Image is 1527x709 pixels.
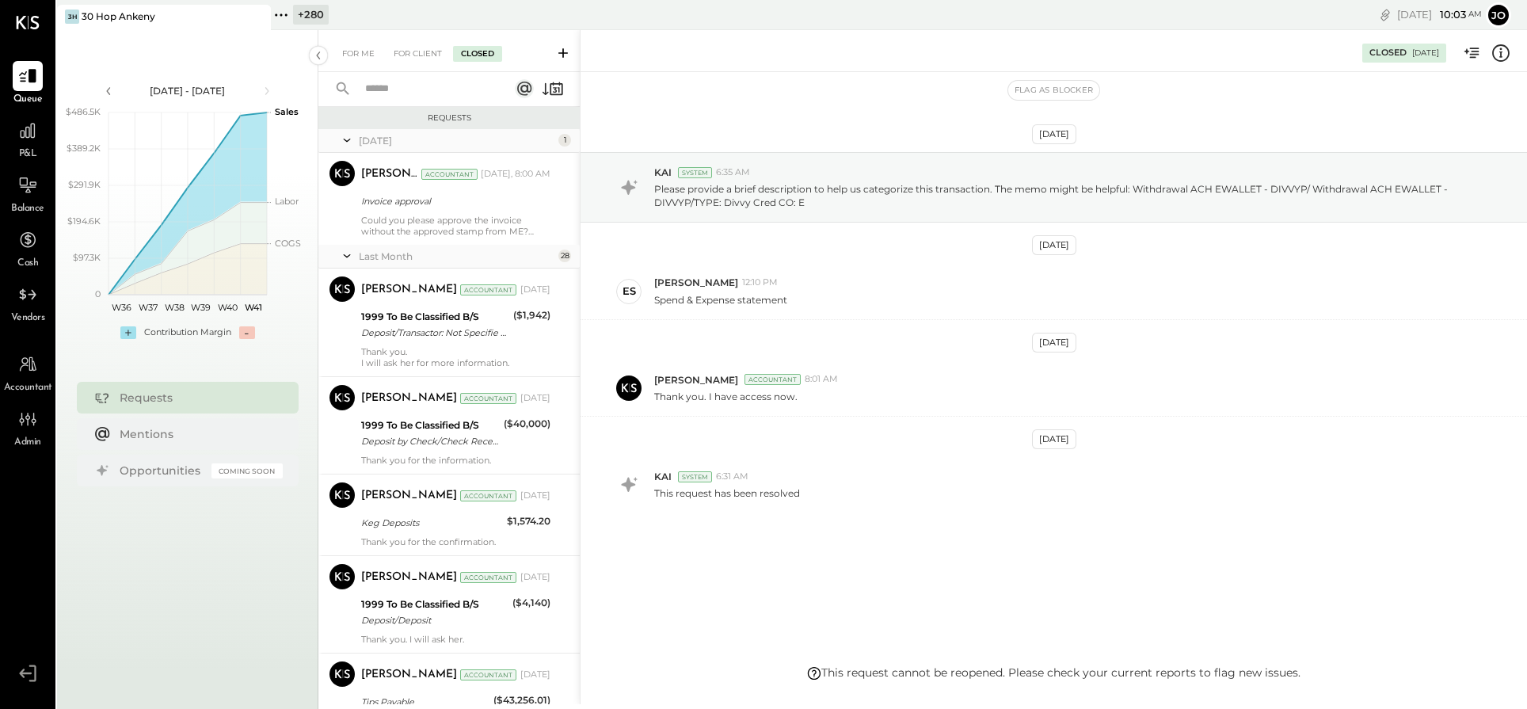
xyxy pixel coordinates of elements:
[361,597,508,612] div: 1999 To Be Classified B/S
[82,10,155,23] div: 30 Hop Ankeny
[507,513,550,529] div: $1,574.20
[120,326,136,339] div: +
[275,238,301,249] text: COGS
[11,311,45,326] span: Vendors
[805,373,838,386] span: 8:01 AM
[1412,48,1439,59] div: [DATE]
[742,276,778,289] span: 12:10 PM
[481,168,550,181] div: [DATE], 8:00 AM
[13,93,43,107] span: Queue
[453,46,502,62] div: Closed
[245,302,262,313] text: W41
[654,166,672,179] span: KAI
[112,302,131,313] text: W36
[361,488,457,504] div: [PERSON_NAME]
[558,134,571,147] div: 1
[520,392,550,405] div: [DATE]
[520,490,550,502] div: [DATE]
[361,215,550,237] div: Could you please approve the invoice without the approved stamp from ME?
[1,61,55,107] a: Queue
[361,282,457,298] div: [PERSON_NAME]
[217,302,237,313] text: W40
[1,280,55,326] a: Vendors
[1486,2,1511,28] button: Jo
[520,284,550,296] div: [DATE]
[460,572,516,583] div: Accountant
[95,288,101,299] text: 0
[716,471,748,483] span: 6:31 AM
[144,326,231,339] div: Contribution Margin
[1032,235,1076,255] div: [DATE]
[1032,333,1076,353] div: [DATE]
[19,147,37,162] span: P&L
[17,257,38,271] span: Cash
[361,325,508,341] div: Deposit/Transactor: Not Specifie Deposit/Transactor: Not Specified
[654,276,738,289] span: [PERSON_NAME]
[11,202,44,216] span: Balance
[460,393,516,404] div: Accountant
[460,490,516,501] div: Accountant
[1,349,55,395] a: Accountant
[334,46,383,62] div: For Me
[361,536,550,547] div: Thank you for the confirmation.
[558,250,571,262] div: 28
[513,307,550,323] div: ($1,942)
[623,284,636,299] div: ES
[1397,7,1482,22] div: [DATE]
[120,426,275,442] div: Mentions
[1032,124,1076,144] div: [DATE]
[361,570,457,585] div: [PERSON_NAME]
[460,669,516,680] div: Accountant
[66,106,101,117] text: $486.5K
[386,46,450,62] div: For Client
[361,166,418,182] div: [PERSON_NAME]
[654,182,1472,209] p: Please provide a brief description to help us categorize this transaction. The memo might be help...
[654,470,672,483] span: KAI
[421,169,478,180] div: Accountant
[275,196,299,207] text: Labor
[120,463,204,478] div: Opportunities
[1,170,55,216] a: Balance
[211,463,283,478] div: Coming Soon
[654,486,800,500] p: This request has been resolved
[361,357,550,368] div: I will ask her for more information.
[1377,6,1393,23] div: copy link
[504,416,550,432] div: ($40,000)
[275,106,299,117] text: Sales
[191,302,211,313] text: W39
[1,225,55,271] a: Cash
[460,284,516,295] div: Accountant
[678,167,712,178] div: System
[361,346,550,368] div: Thank you.
[361,612,508,628] div: Deposit/Deposit
[520,669,550,681] div: [DATE]
[1008,81,1099,100] button: Flag as Blocker
[654,293,787,307] p: Spend & Expense statement
[73,252,101,263] text: $97.3K
[512,595,550,611] div: ($4,140)
[361,433,499,449] div: Deposit by Check/Check Received Deposit by Check/Check Received 40,000.00
[239,326,255,339] div: -
[744,374,801,385] div: Accountant
[67,143,101,154] text: $389.2K
[293,5,329,25] div: + 280
[67,215,101,227] text: $194.6K
[361,309,508,325] div: 1999 To Be Classified B/S
[1032,429,1076,449] div: [DATE]
[1,116,55,162] a: P&L
[361,667,457,683] div: [PERSON_NAME]
[493,692,550,708] div: ($43,256.01)
[164,302,184,313] text: W38
[361,634,550,645] div: Thank you. I will ask her.
[361,455,550,466] div: Thank you for the information.
[68,179,101,190] text: $291.9K
[520,571,550,584] div: [DATE]
[359,134,554,147] div: [DATE]
[120,390,275,406] div: Requests
[678,471,712,482] div: System
[654,373,738,387] span: [PERSON_NAME]
[361,391,457,406] div: [PERSON_NAME]
[1,404,55,450] a: Admin
[361,193,546,209] div: Invoice approval
[326,112,572,124] div: Requests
